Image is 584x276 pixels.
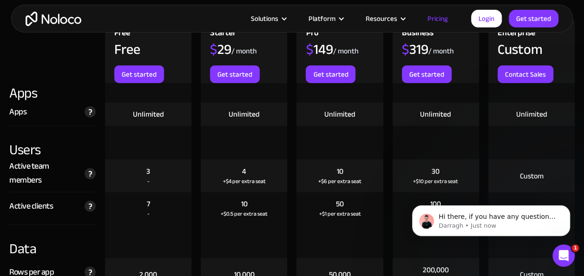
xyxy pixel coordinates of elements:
[336,199,344,209] div: 50
[420,109,451,119] div: Unlimited
[571,244,579,252] span: 1
[221,209,268,218] div: +$0.5 per extra seat
[552,244,575,267] iframe: Intercom live chat
[416,13,459,25] a: Pricing
[239,13,297,25] div: Solutions
[306,42,333,56] div: 149
[26,12,81,26] a: home
[318,177,361,186] div: +$6 per extra seat
[229,109,260,119] div: Unlimited
[9,225,96,258] div: Data
[147,177,150,186] div: -
[9,126,96,159] div: Users
[509,10,558,27] a: Get started
[306,66,355,83] a: Get started
[9,199,53,213] div: Active clients
[402,66,452,83] a: Get started
[210,42,231,56] div: 29
[402,36,409,62] span: $
[223,177,265,186] div: +$4 per extra seat
[432,166,440,177] div: 30
[516,109,547,119] div: Unlimited
[242,166,246,177] div: 4
[333,46,358,56] div: / month
[337,166,343,177] div: 10
[147,209,150,218] div: -
[354,13,416,25] div: Resources
[251,13,278,25] div: Solutions
[498,66,553,83] a: Contact Sales
[231,46,257,56] div: / month
[210,66,260,83] a: Get started
[398,186,584,251] iframe: Intercom notifications message
[306,36,313,62] span: $
[308,13,335,25] div: Platform
[423,265,449,275] div: 200,000
[319,209,361,218] div: +$1 per extra seat
[147,199,150,209] div: 7
[428,46,454,56] div: / month
[413,177,458,186] div: +$10 per extra seat
[519,171,543,181] div: Custom
[297,13,354,25] div: Platform
[366,13,397,25] div: Resources
[146,166,150,177] div: 3
[402,42,428,56] div: 319
[210,36,217,62] span: $
[498,42,543,56] div: Custom
[471,10,502,27] a: Login
[9,105,26,119] div: Apps
[9,83,96,103] div: Apps
[241,199,247,209] div: 10
[133,109,164,119] div: Unlimited
[9,159,80,187] div: Active team members
[114,66,164,83] a: Get started
[324,109,355,119] div: Unlimited
[114,42,140,56] div: Free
